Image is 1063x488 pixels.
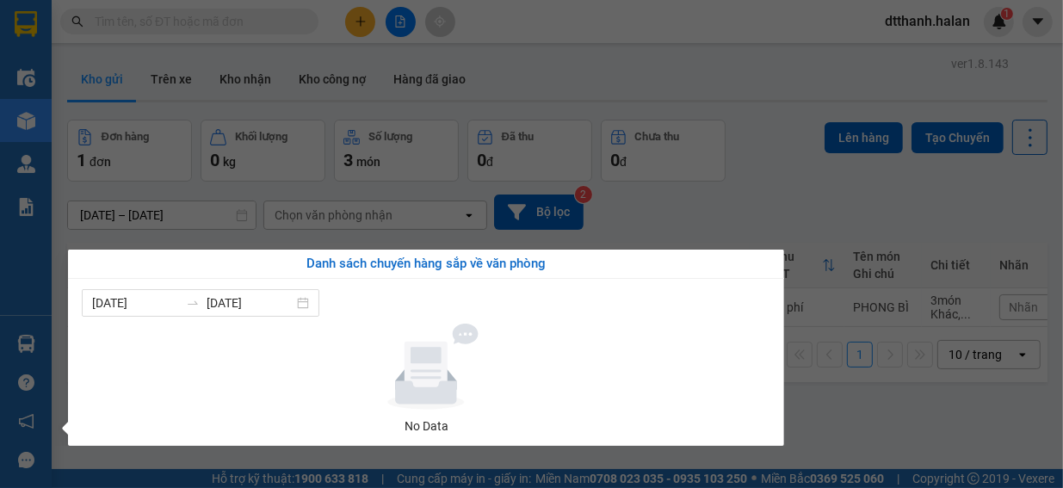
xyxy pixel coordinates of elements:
div: No Data [89,417,763,435]
span: to [186,296,200,310]
span: swap-right [186,296,200,310]
input: Đến ngày [207,293,294,312]
input: Từ ngày [92,293,179,312]
div: Danh sách chuyến hàng sắp về văn phòng [82,254,770,275]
